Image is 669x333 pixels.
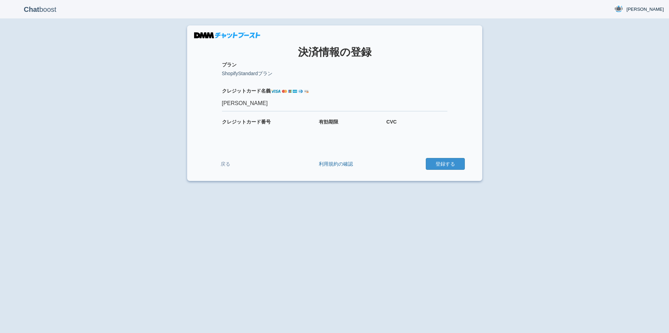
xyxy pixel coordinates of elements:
[319,127,343,133] iframe: セキュアな有効期限入力フレーム
[222,88,246,94] i: クレジット
[386,127,411,133] iframe: セキュアな CVC 入力フレーム
[205,158,246,171] a: 戻る
[319,118,380,125] label: 有効期限
[222,61,447,68] label: プラン
[194,32,260,38] img: DMMチャットブースト
[222,118,312,125] label: カード番号
[426,158,465,170] button: 登録する
[222,87,447,94] label: カード名義
[626,6,664,13] span: [PERSON_NAME]
[24,6,39,13] b: Chat
[5,1,75,18] p: boost
[386,118,447,125] label: CVC
[319,160,353,167] a: 利用規約の確認
[614,5,623,13] img: User Image
[222,70,447,77] p: ShopifyStandardプラン
[222,119,246,125] i: クレジット
[205,46,465,58] h1: 決済情報の登録
[222,127,278,133] iframe: セキュアなカード番号入力フレーム
[222,96,447,111] input: TARO KAIWA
